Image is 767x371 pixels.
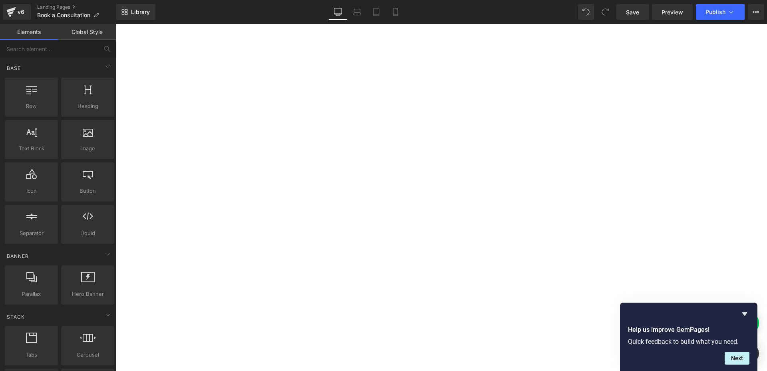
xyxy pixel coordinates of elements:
button: Hide survey [740,309,749,319]
a: Preview [652,4,693,20]
button: More [748,4,764,20]
span: Parallax [7,290,56,298]
a: Mobile [386,4,405,20]
a: New Library [116,4,155,20]
span: Stack [6,313,26,321]
a: Landing Pages [37,4,116,10]
a: v6 [3,4,31,20]
span: Library [131,8,150,16]
div: v6 [16,7,26,17]
a: Laptop [348,4,367,20]
button: Redo [597,4,613,20]
span: Banner [6,252,30,260]
span: Book a Consultation [37,12,90,18]
a: Global Style [58,24,116,40]
span: Image [64,144,112,153]
span: Hero Banner [64,290,112,298]
span: Tabs [7,351,56,359]
span: Base [6,64,22,72]
span: Row [7,102,56,110]
span: Text Block [7,144,56,153]
button: Undo [578,4,594,20]
span: Heading [64,102,112,110]
span: Liquid [64,229,112,237]
p: Quick feedback to build what you need. [628,338,749,345]
span: Separator [7,229,56,237]
button: Next question [725,352,749,365]
h2: Help us improve GemPages! [628,325,749,335]
div: Help us improve GemPages! [628,309,749,365]
span: Carousel [64,351,112,359]
span: Preview [662,8,683,16]
span: Publish [705,9,725,15]
span: Save [626,8,639,16]
button: Publish [696,4,745,20]
span: Button [64,187,112,195]
a: Tablet [367,4,386,20]
span: Icon [7,187,56,195]
a: Desktop [328,4,348,20]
